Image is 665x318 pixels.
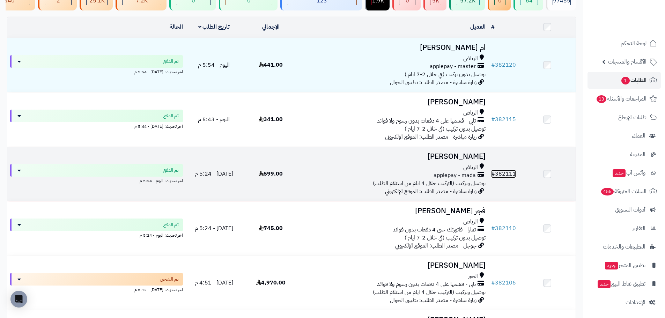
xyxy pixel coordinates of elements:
span: تم الدفع [163,58,179,65]
span: 455 [601,188,614,195]
span: تابي - قسّمها على 4 دفعات بدون رسوم ولا فوائد [377,280,476,288]
h3: فجر [PERSON_NAME] [302,207,486,215]
span: جديد [613,169,626,177]
span: applepay - mada [434,171,476,179]
span: جوجل - مصدر الطلب: الموقع الإلكتروني [395,242,476,250]
span: الأقسام والمنتجات [608,57,646,67]
a: التقارير [588,220,661,237]
span: المدونة [630,149,645,159]
div: Open Intercom Messenger [10,291,27,308]
span: # [491,61,495,69]
span: 13 [597,95,606,103]
span: تم الدفع [163,167,179,174]
span: [DATE] - 5:24 م [195,170,233,178]
h3: [PERSON_NAME] [302,153,486,161]
span: توصيل بدون تركيب (في خلال 2-7 ايام ) [405,234,486,242]
a: المدونة [588,146,661,163]
a: الإجمالي [262,23,280,31]
span: وآتس آب [612,168,645,178]
div: اخر تحديث: اليوم - 5:24 م [10,231,183,238]
span: توصيل بدون تركيب (في خلال 2-7 ايام ) [405,70,486,79]
a: الإعدادات [588,294,661,311]
a: تطبيق نقاط البيعجديد [588,275,661,292]
h3: ام [PERSON_NAME] [302,44,486,52]
span: العملاء [632,131,645,141]
a: #382111 [491,170,516,178]
span: # [491,224,495,232]
a: العملاء [588,127,661,144]
a: العميل [470,23,486,31]
span: زيارة مباشرة - مصدر الطلب: الموقع الإلكتروني [385,187,476,195]
span: تابي - قسّمها على 4 دفعات بدون رسوم ولا فوائد [377,117,476,125]
span: [DATE] - 5:24 م [195,224,233,232]
a: لوحة التحكم [588,35,661,52]
span: اليوم - 5:43 م [198,115,230,124]
span: زيارة مباشرة - مصدر الطلب: تطبيق الجوال [390,78,476,87]
div: اخر تحديث: اليوم - 5:24 م [10,177,183,184]
span: الخبر [468,272,478,280]
span: الرياض [463,109,478,117]
h3: [PERSON_NAME] [302,261,486,269]
div: اخر تحديث: [DATE] - 5:44 م [10,122,183,130]
span: applepay - master [430,62,476,71]
span: الإعدادات [626,297,645,307]
a: تاريخ الطلب [198,23,230,31]
span: جديد [598,280,611,288]
span: التطبيقات والخدمات [603,242,645,252]
span: لوحة التحكم [621,38,646,48]
span: الرياض [463,54,478,62]
span: توصيل وتركيب (التركيب خلال 4 ايام من استلام الطلب) [373,288,486,296]
a: السلات المتروكة455 [588,183,661,200]
span: السلات المتروكة [600,186,646,196]
span: 599.00 [259,170,283,178]
span: تم الدفع [163,112,179,119]
a: المراجعات والأسئلة13 [588,90,661,107]
span: 1 [621,77,630,84]
a: أدوات التسويق [588,201,661,218]
span: الرياض [463,163,478,171]
a: #382106 [491,279,516,287]
span: تم الدفع [163,221,179,228]
span: 4,970.00 [256,279,286,287]
a: التطبيقات والخدمات [588,238,661,255]
span: توصيل وتركيب (التركيب خلال 4 ايام من استلام الطلب) [373,179,486,187]
span: جديد [605,262,618,269]
img: logo-2.png [618,19,658,34]
span: الرياض [463,218,478,226]
a: طلبات الإرجاع [588,109,661,126]
span: تم الشحن [160,276,179,283]
span: توصيل بدون تركيب (في خلال 2-7 ايام ) [405,125,486,133]
a: الحالة [170,23,183,31]
span: # [491,115,495,124]
span: المراجعات والأسئلة [596,94,646,104]
span: 745.00 [259,224,283,232]
span: الطلبات [621,75,646,85]
span: أدوات التسويق [615,205,645,215]
span: زيارة مباشرة - مصدر الطلب: تطبيق الجوال [390,296,476,304]
a: وآتس آبجديد [588,164,661,181]
a: تطبيق المتجرجديد [588,257,661,274]
span: زيارة مباشرة - مصدر الطلب: الموقع الإلكتروني [385,133,476,141]
span: تمارا - فاتورتك حتى 4 دفعات بدون فوائد [393,226,476,234]
span: # [491,170,495,178]
span: # [491,279,495,287]
h3: [PERSON_NAME] [302,98,486,106]
a: #382115 [491,115,516,124]
span: التقارير [632,223,645,233]
span: تطبيق المتجر [604,260,645,270]
span: [DATE] - 4:51 م [195,279,233,287]
span: 441.00 [259,61,283,69]
div: اخر تحديث: [DATE] - 5:54 م [10,68,183,75]
span: اليوم - 5:54 م [198,61,230,69]
span: تطبيق نقاط البيع [597,279,645,289]
span: طلبات الإرجاع [618,112,646,122]
a: الطلبات1 [588,72,661,89]
div: اخر تحديث: [DATE] - 5:12 م [10,286,183,293]
span: 341.00 [259,115,283,124]
a: #382110 [491,224,516,232]
a: # [491,23,495,31]
a: #382120 [491,61,516,69]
